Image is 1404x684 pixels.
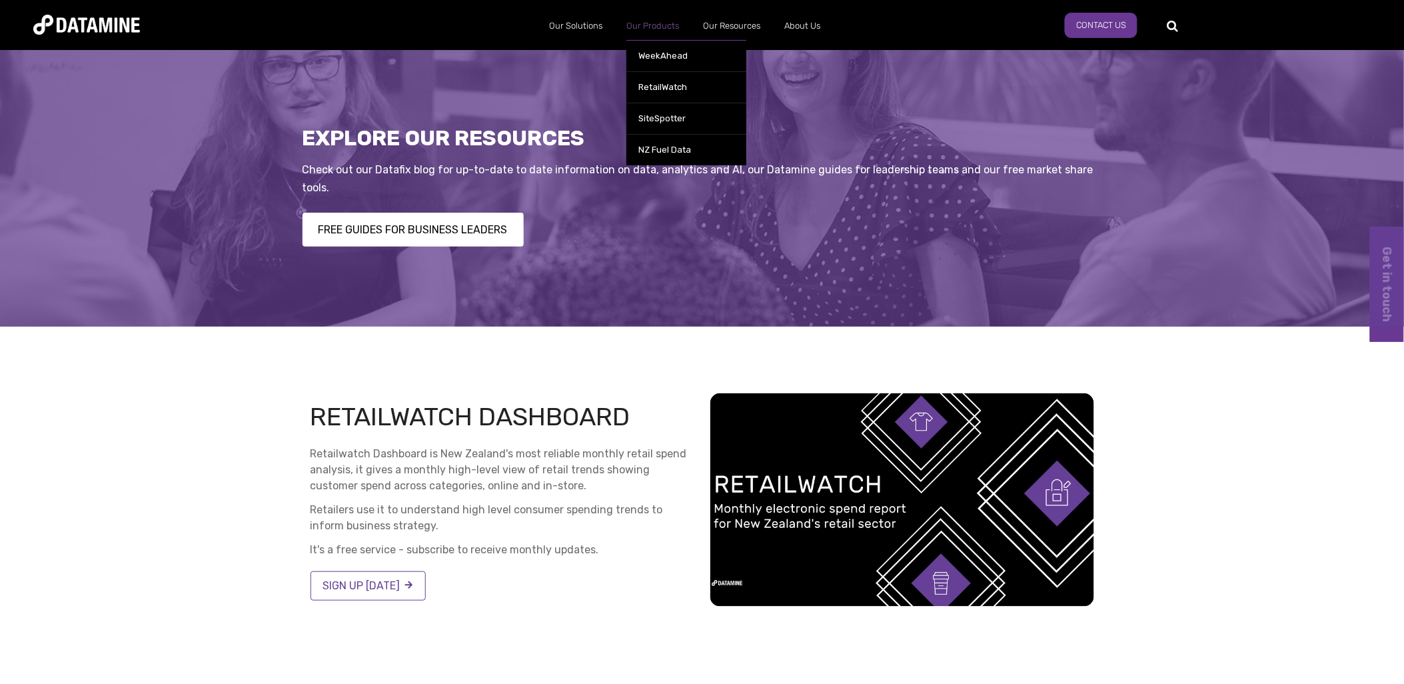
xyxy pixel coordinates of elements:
[626,40,746,71] a: WeekAhead
[626,134,746,165] a: NZ Fuel Data
[311,399,694,435] h2: RETAILWATCH DASHBOARD
[311,447,687,492] span: Retailwatch Dashboard is New Zealand's most reliable monthly retail spend analysis, it gives a mo...
[311,571,426,601] a: SIGN UP [DATE]
[1065,13,1137,38] a: Contact us
[772,9,832,43] a: About Us
[691,9,772,43] a: Our Resources
[33,15,140,35] img: Datamine
[311,543,599,556] span: It's a free service - subscribe to receive monthly updates.
[303,213,524,247] a: FREE GUIDES FOR BUSINESS LEADERS
[626,71,746,103] a: RetailWatch
[311,503,663,532] span: Retailers use it to understand high level consumer spending trends to inform business strategy.
[303,127,1102,151] h1: Explore our resources
[537,9,614,43] a: Our Solutions
[303,161,1102,197] p: Check out our Datafix blog for up-to-date to date information on data, analytics and AI, our Data...
[626,103,746,134] a: SiteSpotter
[614,9,691,43] a: Our Products
[710,393,1094,607] img: Retailwatch Report Template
